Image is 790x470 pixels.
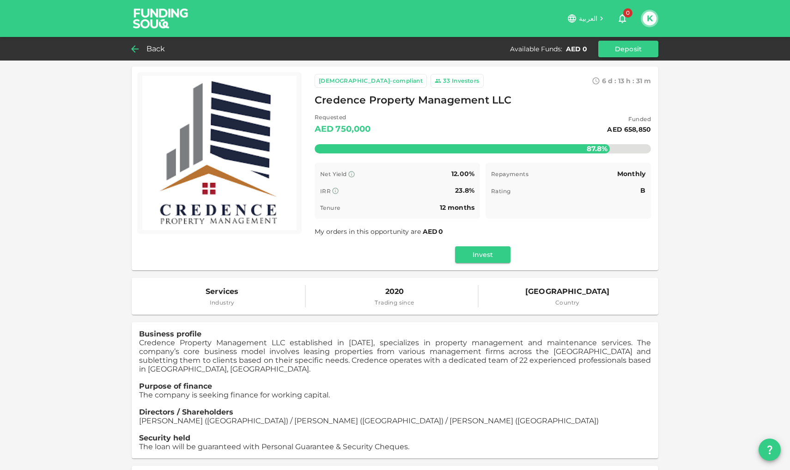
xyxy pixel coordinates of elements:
span: 2020 [375,285,414,298]
span: [PERSON_NAME] ([GEOGRAPHIC_DATA]) / [PERSON_NAME] ([GEOGRAPHIC_DATA]) / [PERSON_NAME] ([GEOGRAPHI... [139,416,599,425]
button: K [643,12,656,25]
span: Rating [491,188,510,195]
span: The company is seeking finance for working capital. [139,391,330,399]
span: 0 [623,8,632,18]
span: B [640,186,645,195]
span: 6 [602,77,606,85]
span: Back [146,43,165,55]
button: Deposit [598,41,658,57]
span: Directors / Shareholders [139,408,233,416]
span: Funded [607,115,651,124]
span: Trading since [375,298,414,307]
span: Tenure [320,204,340,211]
span: 23.8% [455,186,474,195]
span: Net Yield [320,171,347,177]
span: Repayments [491,171,529,177]
span: 12 months [440,203,474,212]
span: Credence Property Management LLC [315,92,512,110]
span: العربية [579,14,597,23]
span: m [644,77,651,85]
div: Available Funds : [510,44,562,54]
button: 0 [613,9,632,28]
span: AED [423,227,438,236]
div: Investors [452,76,480,85]
span: Purpose of finance [139,382,212,391]
span: Credence Property Management LLC established in [DATE], specializes in property management and ma... [139,338,651,373]
span: My orders in this opportunity are [315,227,444,236]
span: 0 [438,227,443,236]
div: 33 [443,76,450,85]
button: Invest [455,246,510,263]
span: Country [525,298,610,307]
span: Services [206,285,238,298]
span: h : [626,77,634,85]
span: 12.00% [451,170,474,178]
img: Marketplace Logo [142,76,297,230]
span: Industry [206,298,238,307]
span: d : [608,77,616,85]
div: [DEMOGRAPHIC_DATA]-compliant [319,76,423,85]
span: 13 [618,77,624,85]
span: Requested [315,113,371,122]
span: [GEOGRAPHIC_DATA] [525,285,610,298]
span: The loan will be guaranteed with Personal Guarantee & Security Cheques. [139,442,409,451]
button: question [759,439,781,461]
span: Security held [139,433,190,442]
span: Business profile [139,330,201,338]
span: 31 [636,77,642,85]
span: IRR [320,188,331,195]
span: Monthly [617,170,645,178]
div: AED 0 [566,44,587,54]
